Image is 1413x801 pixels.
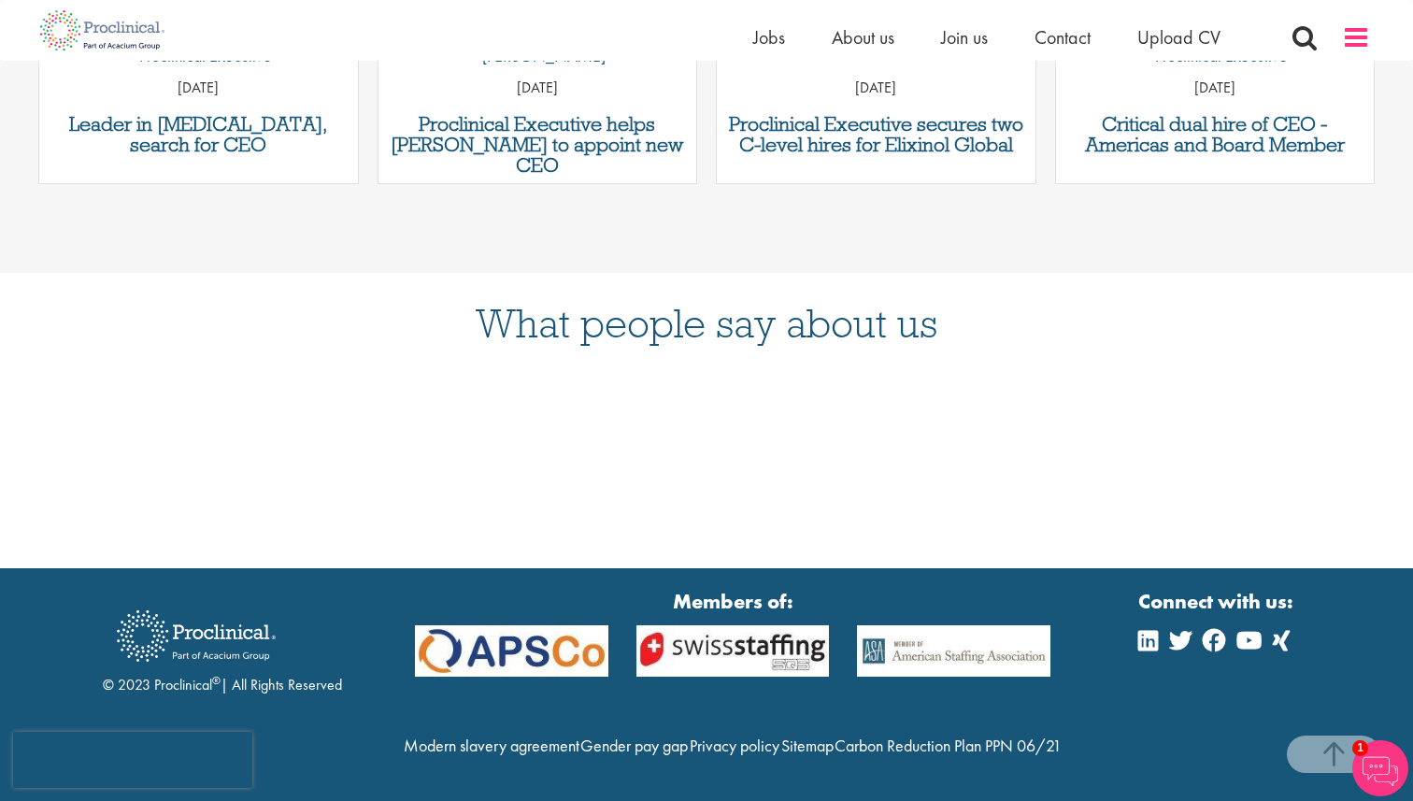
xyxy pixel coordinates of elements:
img: APSCo [843,625,1064,677]
img: APSCo [401,625,622,677]
iframe: reCAPTCHA [13,732,252,788]
a: Sitemap [781,735,834,756]
img: Chatbot [1352,740,1408,796]
div: © 2023 Proclinical | All Rights Reserved [103,596,342,696]
img: APSCo [622,625,844,677]
a: Carbon Reduction Plan PPN 06/21 [835,735,1062,756]
a: Leader in [MEDICAL_DATA], search for CEO [49,114,349,155]
a: Contact [1035,25,1091,50]
a: Jobs [753,25,785,50]
sup: ® [212,673,221,688]
p: [DATE] [378,78,697,99]
a: Gender pay gap [580,735,688,756]
a: Proclinical Executive helps [PERSON_NAME] to appoint new CEO [388,114,688,176]
a: Upload CV [1137,25,1220,50]
span: 1 [1352,740,1368,756]
strong: Members of: [415,587,1050,616]
a: About us [832,25,894,50]
strong: Connect with us: [1138,587,1297,616]
a: Join us [941,25,988,50]
img: Proclinical Recruitment [103,597,290,675]
p: [DATE] [717,78,1035,99]
p: [DATE] [39,78,358,99]
a: Proclinical Executive secures two C-level hires for Elixinol Global [726,114,1026,155]
a: Modern slavery agreement [404,735,579,756]
a: Privacy policy [690,735,779,756]
p: [DATE] [1056,78,1375,99]
iframe: Customer reviews powered by Trustpilot [29,381,1384,512]
a: Critical dual hire of CEO - Americas and Board Member [1065,114,1365,155]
